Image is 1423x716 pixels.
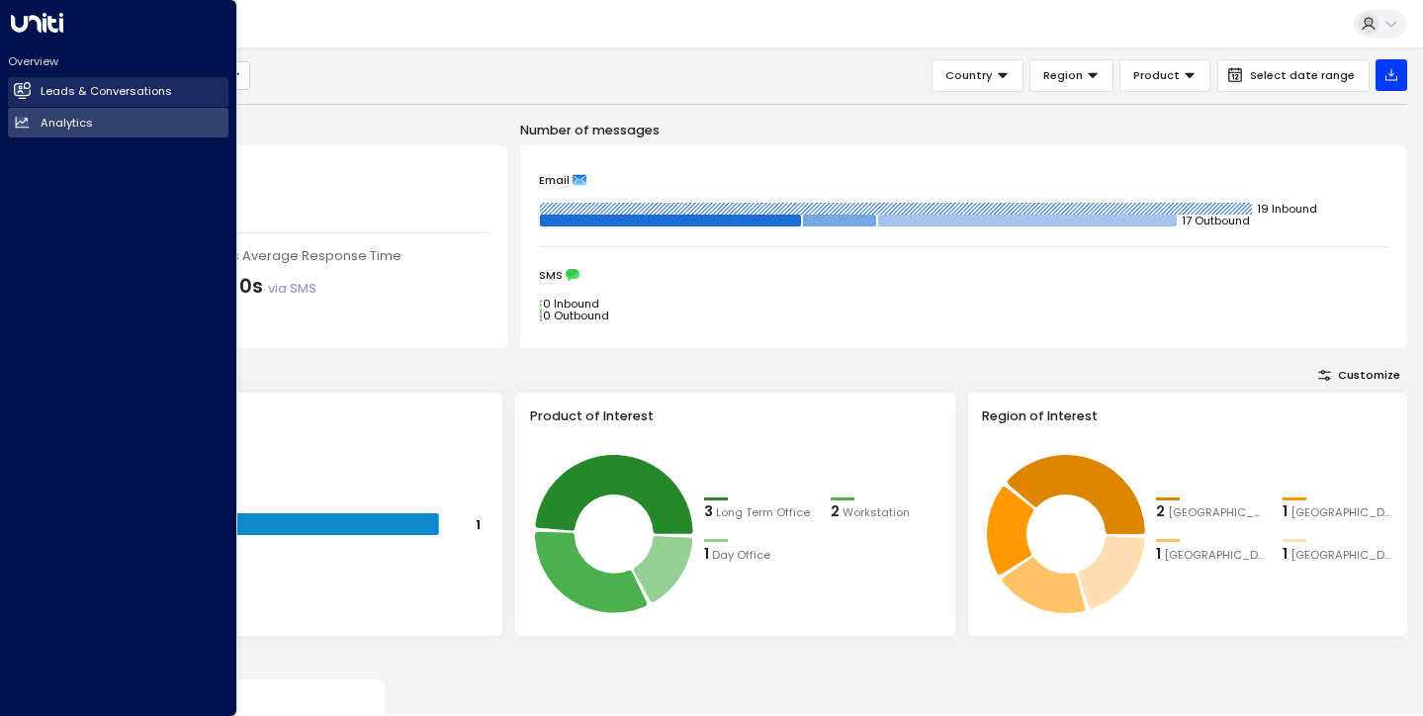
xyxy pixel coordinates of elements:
[63,652,1407,671] p: Conversion Metrics
[1168,504,1267,521] span: Barcelona
[1043,66,1083,84] span: Region
[831,501,840,523] div: 2
[8,108,228,137] a: Analytics
[1156,544,1161,566] div: 1
[543,296,599,312] tspan: 0 Inbound
[539,173,570,187] span: Email
[945,66,993,84] span: Country
[704,544,709,566] div: 1
[8,53,228,69] h2: Overview
[1283,501,1288,523] div: 1
[712,547,770,564] span: Day Office
[1283,501,1393,523] div: 1Porto
[1257,201,1317,217] tspan: 19 Inbound
[41,83,172,100] h2: Leads & Conversations
[1311,364,1407,386] button: Customize
[1119,59,1210,92] button: Product
[843,504,910,521] span: Workstation
[716,504,810,521] span: Long Term Office
[82,246,488,265] div: Sales concierge agent's Average Response Time
[476,515,481,532] tspan: 1
[82,165,488,184] div: Number of Inquiries
[1290,547,1393,564] span: Madrid
[539,268,1388,282] div: SMS
[1156,501,1165,523] div: 2
[1217,59,1370,92] button: Select date range
[268,280,316,297] span: via SMS
[932,59,1023,92] button: Country
[1250,69,1355,82] span: Select date range
[704,501,815,523] div: 3Long Term Office
[239,273,316,302] div: 0s
[704,501,713,523] div: 3
[1283,544,1288,566] div: 1
[1156,501,1267,523] div: 2Barcelona
[520,121,1407,139] p: Number of messages
[1156,544,1267,566] div: 1Leiden
[77,406,489,425] h3: Range of Team Size
[543,308,609,323] tspan: 0 Outbound
[530,406,941,425] h3: Product of Interest
[704,544,815,566] div: 1Day Office
[1164,547,1267,564] span: Leiden
[1182,213,1250,228] tspan: 17 Outbound
[1290,504,1393,521] span: Porto
[41,115,93,132] h2: Analytics
[63,121,507,139] p: Engagement Metrics
[8,77,228,107] a: Leads & Conversations
[1283,544,1393,566] div: 1Madrid
[1029,59,1113,92] button: Region
[831,501,941,523] div: 2Workstation
[982,406,1393,425] h3: Region of Interest
[1133,66,1180,84] span: Product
